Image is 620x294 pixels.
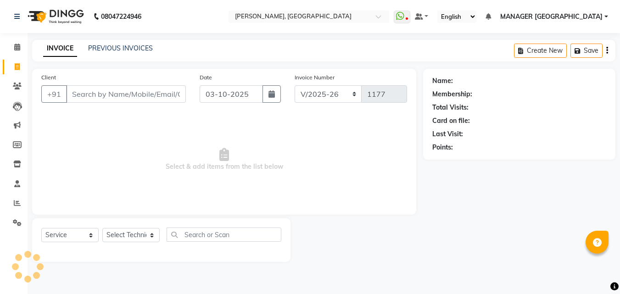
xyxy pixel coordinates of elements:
[432,143,453,152] div: Points:
[570,44,603,58] button: Save
[432,76,453,86] div: Name:
[41,73,56,82] label: Client
[432,129,463,139] div: Last Visit:
[295,73,335,82] label: Invoice Number
[43,40,77,57] a: INVOICE
[23,4,86,29] img: logo
[200,73,212,82] label: Date
[41,85,67,103] button: +91
[167,227,281,242] input: Search or Scan
[432,116,470,126] div: Card on file:
[101,4,141,29] b: 08047224946
[581,257,611,285] iframe: chat widget
[88,44,153,52] a: PREVIOUS INVOICES
[500,12,603,22] span: MANAGER [GEOGRAPHIC_DATA]
[66,85,186,103] input: Search by Name/Mobile/Email/Code
[514,44,567,58] button: Create New
[432,103,469,112] div: Total Visits:
[432,89,472,99] div: Membership:
[41,114,407,205] span: Select & add items from the list below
